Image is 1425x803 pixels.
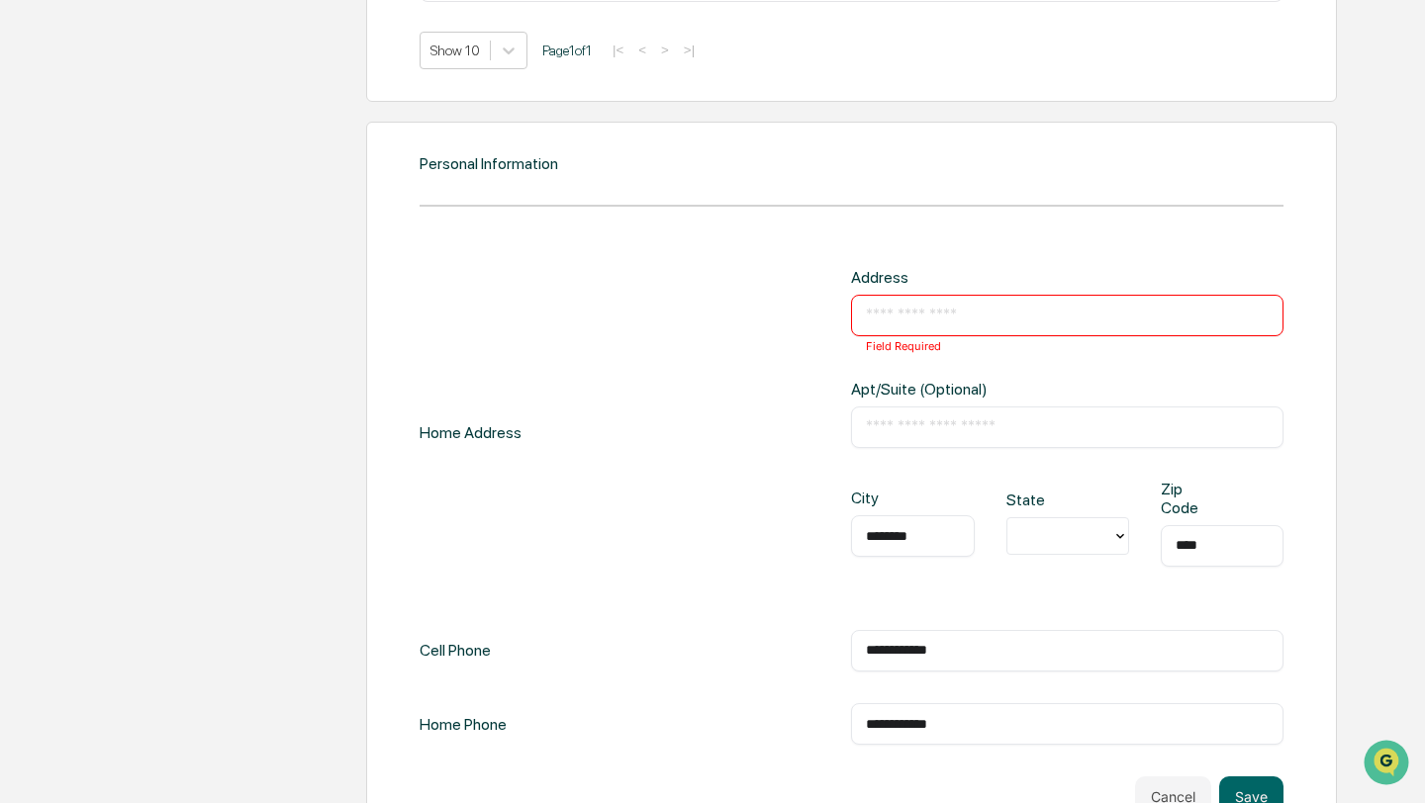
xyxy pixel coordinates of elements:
div: Home Address [420,268,522,598]
span: Attestations [163,249,245,269]
div: Personal Information [420,154,558,173]
iframe: Open customer support [1362,738,1415,791]
div: 🗄️ [143,251,159,267]
span: Data Lookup [40,287,125,307]
a: 🔎Data Lookup [12,279,133,314]
div: State [1006,491,1062,509]
div: 🔎 [20,289,36,305]
button: Start new chat [336,157,360,181]
span: Pylon [197,335,239,350]
div: Apt/Suite (Optional) [851,380,1045,399]
div: Start new chat [67,151,325,171]
p: How can we help? [20,42,360,73]
button: >| [678,42,701,58]
div: Cell Phone [420,630,491,671]
div: Home Phone [420,703,507,745]
span: Preclearance [40,249,128,269]
a: 🗄️Attestations [136,241,253,277]
div: We're available if you need us! [67,171,250,187]
div: Zip Code [1161,480,1216,517]
span: Page 1 of 1 [542,43,592,58]
a: 🖐️Preclearance [12,241,136,277]
p: Field Required [866,337,941,355]
button: < [632,42,652,58]
div: City [851,489,906,507]
div: Address [851,268,1045,287]
div: 🖐️ [20,251,36,267]
button: > [655,42,675,58]
a: Powered byPylon [140,334,239,350]
button: |< [607,42,629,58]
img: 1746055101610-c473b297-6a78-478c-a979-82029cc54cd1 [20,151,55,187]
